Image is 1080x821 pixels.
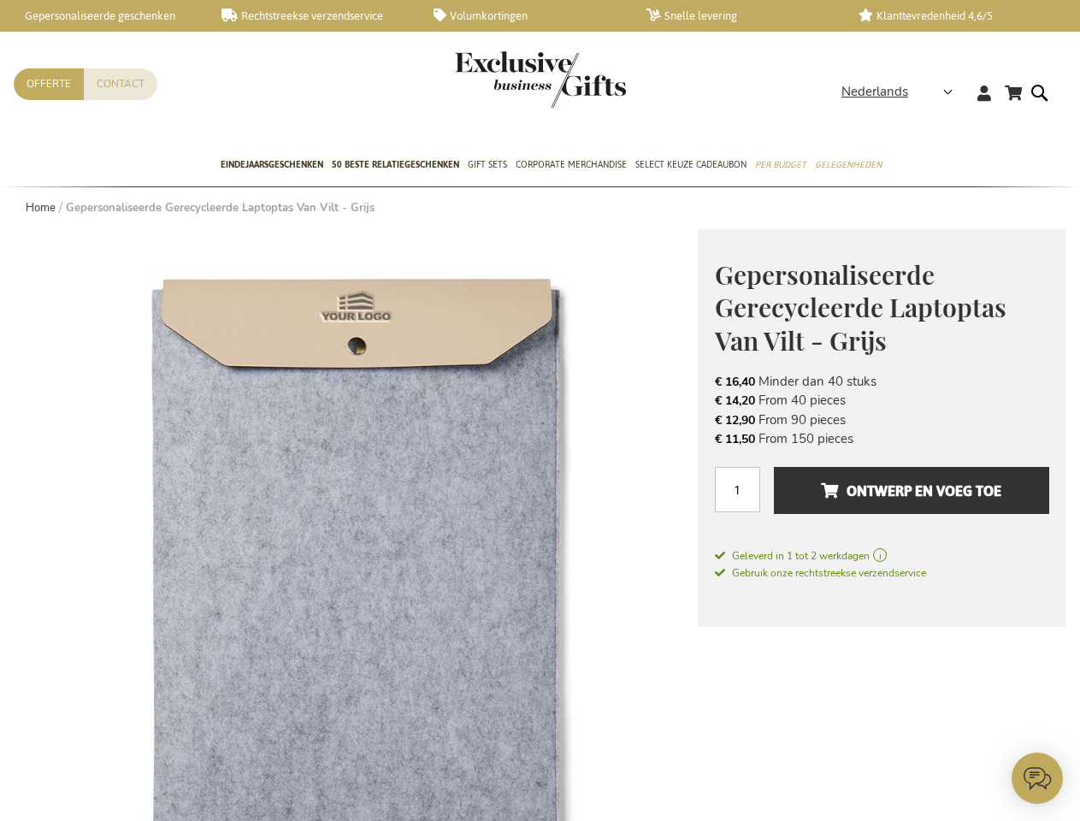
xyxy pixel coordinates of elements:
[9,9,194,23] a: Gepersonaliseerde geschenken
[715,393,755,409] span: € 14,20
[715,391,1049,410] li: From 40 pieces
[715,257,1006,357] span: Gepersonaliseerde Gerecycleerde Laptoptas Van Vilt - Grijs
[455,51,540,108] a: store logo
[859,9,1044,23] a: Klanttevredenheid 4,6/5
[715,467,760,512] input: Aantal
[646,9,832,23] a: Snelle levering
[715,429,1049,448] li: From 150 pieces
[715,372,1049,391] li: Minder dan 40 stuks
[715,564,926,581] a: Gebruik onze rechtstreekse verzendservice
[84,68,157,100] a: Contact
[516,156,627,174] span: Corporate Merchandise
[1012,753,1063,804] iframe: belco-activator-frame
[715,431,755,447] span: € 11,50
[332,156,459,174] span: 50 beste relatiegeschenken
[715,374,755,390] span: € 16,40
[715,410,1049,429] li: From 90 pieces
[841,82,908,102] span: Nederlands
[635,156,747,174] span: Select Keuze Cadeaubon
[468,156,507,174] span: Gift Sets
[755,156,806,174] span: Per Budget
[715,566,926,580] span: Gebruik onze rechtstreekse verzendservice
[221,9,407,23] a: Rechtstreekse verzendservice
[821,477,1001,505] span: Ontwerp en voeg toe
[66,200,375,216] strong: Gepersonaliseerde Gerecycleerde Laptoptas Van Vilt - Grijs
[715,548,1049,564] a: Geleverd in 1 tot 2 werkdagen
[774,467,1049,514] button: Ontwerp en voeg toe
[221,156,323,174] span: Eindejaarsgeschenken
[455,51,626,108] img: Exclusive Business gifts logo
[815,156,882,174] span: Gelegenheden
[841,82,964,102] div: Nederlands
[715,412,755,428] span: € 12,90
[14,68,84,100] a: Offerte
[434,9,619,23] a: Volumkortingen
[26,200,56,216] a: Home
